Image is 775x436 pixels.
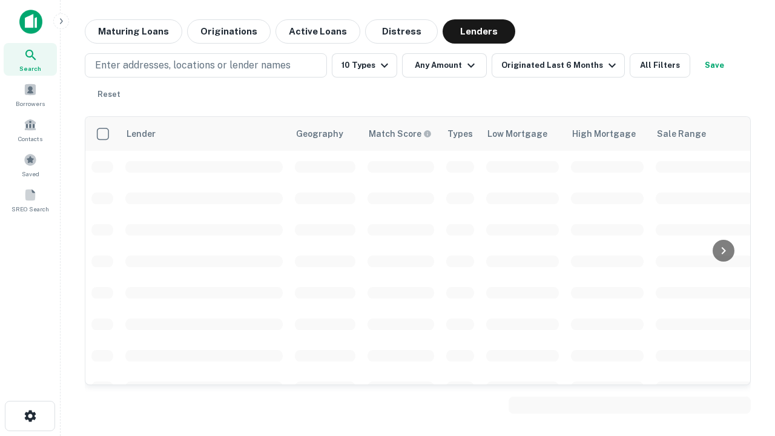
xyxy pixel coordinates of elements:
div: Types [447,127,473,141]
div: Originated Last 6 Months [501,58,619,73]
button: Save your search to get updates of matches that match your search criteria. [695,53,734,78]
th: Capitalize uses an advanced AI algorithm to match your search with the best lender. The match sco... [361,117,440,151]
button: Originations [187,19,271,44]
div: Geography [296,127,343,141]
a: Contacts [4,113,57,146]
span: SREO Search [12,204,49,214]
th: Low Mortgage [480,117,565,151]
button: Lenders [443,19,515,44]
th: Lender [119,117,289,151]
p: Enter addresses, locations or lender names [95,58,291,73]
iframe: Chat Widget [714,300,775,358]
span: Borrowers [16,99,45,108]
button: Active Loans [275,19,360,44]
a: Borrowers [4,78,57,111]
div: Lender [127,127,156,141]
th: Geography [289,117,361,151]
button: 10 Types [332,53,397,78]
div: Sale Range [657,127,706,141]
span: Search [19,64,41,73]
h6: Match Score [369,127,429,140]
button: Maturing Loans [85,19,182,44]
div: High Mortgage [572,127,636,141]
button: Reset [90,82,128,107]
th: Types [440,117,480,151]
div: Capitalize uses an advanced AI algorithm to match your search with the best lender. The match sco... [369,127,432,140]
th: High Mortgage [565,117,650,151]
button: Originated Last 6 Months [492,53,625,78]
a: Saved [4,148,57,181]
button: All Filters [630,53,690,78]
button: Any Amount [402,53,487,78]
button: Enter addresses, locations or lender names [85,53,327,78]
button: Distress [365,19,438,44]
img: capitalize-icon.png [19,10,42,34]
div: Low Mortgage [487,127,547,141]
span: Contacts [18,134,42,144]
a: Search [4,43,57,76]
a: SREO Search [4,183,57,216]
th: Sale Range [650,117,759,151]
span: Saved [22,169,39,179]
